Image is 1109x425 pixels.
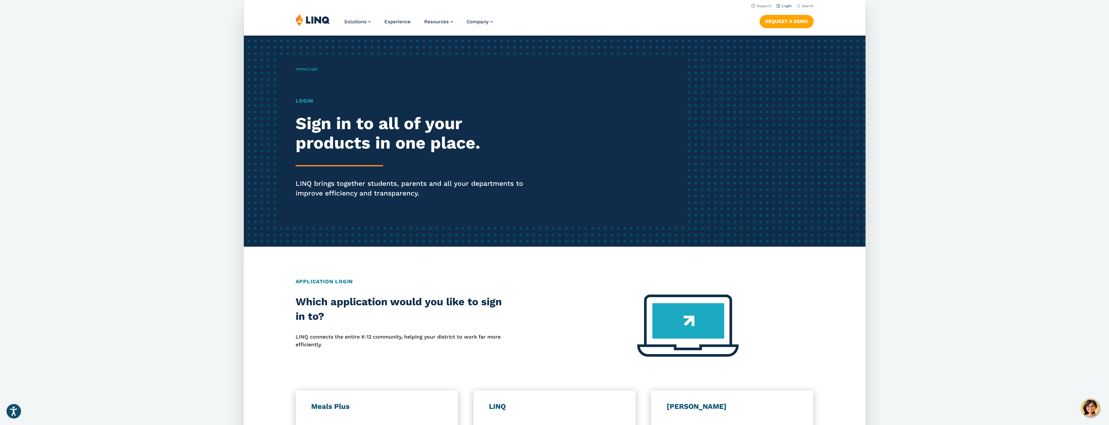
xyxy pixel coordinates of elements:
h3: [PERSON_NAME] [667,402,798,411]
span: / [296,67,318,71]
a: Solutions [344,19,371,25]
span: Search [801,4,813,8]
button: Hello, have a question? Let’s chat. [1081,399,1099,417]
nav: Primary Navigation [344,14,493,35]
span: Login [308,67,318,71]
a: Company [467,19,493,25]
h2: Which application would you like to sign in to? [296,295,503,324]
h3: Meals Plus [311,402,442,411]
nav: Button Navigation [759,14,813,28]
button: Open Search Bar [797,4,813,8]
h2: Application Login [296,278,814,285]
a: Login [776,4,791,8]
a: Experience [384,19,411,25]
p: LINQ connects the entire K‑12 community, helping your district to work far more efficiently. [296,333,503,349]
span: Solutions [344,19,367,25]
span: Resources [424,19,449,25]
h1: Login [296,97,535,105]
img: LINQ | K‑12 Software [296,14,330,26]
a: Support [751,4,771,8]
a: Home [296,67,307,71]
span: Company [467,19,489,25]
nav: Utility Navigation [244,2,866,9]
h2: Sign in to all of your products in one place. [296,114,535,153]
a: Resources [424,19,453,25]
p: LINQ brings together students, parents and all your departments to improve efficiency and transpa... [296,179,535,198]
a: Request a Demo [759,15,813,28]
h3: LINQ [489,402,620,411]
